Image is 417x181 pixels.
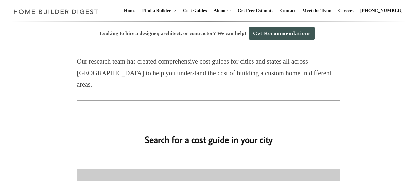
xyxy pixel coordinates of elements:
[11,5,101,18] img: Home Builder Digest
[180,0,210,21] a: Cost Guides
[235,0,276,21] a: Get Free Estimate
[211,0,225,21] a: About
[121,0,138,21] a: Home
[358,0,405,21] a: [PHONE_NUMBER]
[300,0,334,21] a: Meet the Team
[77,56,340,90] p: Our research team has created comprehensive cost guides for cities and states all across [GEOGRAP...
[277,0,298,21] a: Contact
[249,27,315,40] a: Get Recommendations
[336,0,356,21] a: Careers
[140,0,171,21] a: Find a Builder
[21,124,397,146] h2: Search for a cost guide in your city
